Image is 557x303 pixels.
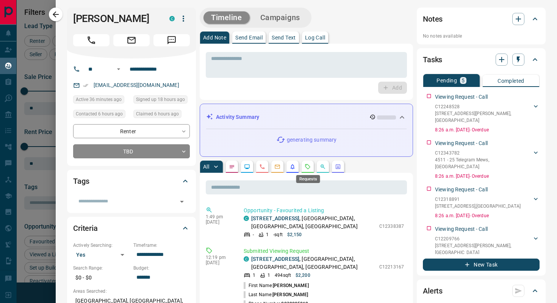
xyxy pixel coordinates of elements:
[379,264,404,270] p: C12213167
[435,103,532,110] p: C12248528
[73,95,130,106] div: Fri Aug 15 2025
[435,196,521,203] p: C12318891
[462,78,465,83] p: 5
[253,272,255,279] p: 1
[423,259,540,271] button: New Task
[251,215,376,230] p: , [GEOGRAPHIC_DATA], [GEOGRAPHIC_DATA], [GEOGRAPHIC_DATA]
[133,95,190,106] div: Thu Aug 14 2025
[435,212,540,219] p: 8:26 a.m. [DATE] - Overdue
[113,34,150,46] span: Email
[435,235,532,242] p: C12209766
[251,255,376,271] p: , [GEOGRAPHIC_DATA], [GEOGRAPHIC_DATA], [GEOGRAPHIC_DATA]
[73,219,190,237] div: Criteria
[435,139,488,147] p: Viewing Request - Call
[114,65,123,74] button: Open
[73,175,89,187] h2: Tags
[73,144,190,158] div: TBD
[435,186,488,194] p: Viewing Request - Call
[133,110,190,120] div: Fri Aug 15 2025
[251,215,299,221] a: [STREET_ADDRESS]
[244,291,308,298] p: Last Name:
[206,260,232,265] p: [DATE]
[287,231,302,238] p: $2,150
[73,288,190,295] p: Areas Searched:
[244,207,404,215] p: Opportunity - Favourited a Listing
[379,223,404,230] p: C12338387
[272,35,296,40] p: Send Text
[83,83,88,88] svg: Email Verified
[73,34,110,46] span: Call
[273,231,283,238] p: - sqft
[244,216,249,221] div: condos.ca
[423,285,443,297] h2: Alerts
[274,164,280,170] svg: Emails
[73,271,130,284] p: $0 - $0
[203,35,226,40] p: Add Note
[133,265,190,271] p: Budget:
[275,272,291,279] p: 494 sqft
[423,54,442,66] h2: Tasks
[244,256,249,262] div: condos.ca
[153,34,190,46] span: Message
[216,113,259,121] p: Activity Summary
[296,272,310,279] p: $2,200
[136,110,179,118] span: Claimed 6 hours ago
[437,78,457,83] p: Pending
[244,247,404,255] p: Submitted Viewing Request
[251,256,299,262] a: [STREET_ADDRESS]
[169,16,175,21] div: condos.ca
[435,110,532,124] p: [STREET_ADDRESS][PERSON_NAME] , [GEOGRAPHIC_DATA]
[320,164,326,170] svg: Opportunities
[335,164,341,170] svg: Agent Actions
[305,35,325,40] p: Log Call
[435,156,532,170] p: 4511 - 25 Telegram Mews , [GEOGRAPHIC_DATA]
[435,242,532,256] p: [STREET_ADDRESS][PERSON_NAME] , [GEOGRAPHIC_DATA]
[73,222,98,234] h2: Criteria
[136,96,185,103] span: Signed up 18 hours ago
[73,124,190,138] div: Renter
[76,110,123,118] span: Contacted 6 hours ago
[235,35,263,40] p: Send Email
[435,102,540,125] div: C12248528[STREET_ADDRESS][PERSON_NAME],[GEOGRAPHIC_DATA]
[289,164,296,170] svg: Listing Alerts
[272,292,308,297] span: [PERSON_NAME]
[73,242,130,249] p: Actively Searching:
[435,148,540,172] div: C123437824511 - 25 Telegram Mews,[GEOGRAPHIC_DATA]
[94,82,179,88] a: [EMAIL_ADDRESS][DOMAIN_NAME]
[203,11,250,24] button: Timeline
[435,150,532,156] p: C12343782
[73,265,130,271] p: Search Range:
[266,231,269,238] p: 1
[206,110,407,124] div: Activity Summary
[423,13,443,25] h2: Notes
[253,231,254,238] p: -
[435,234,540,257] div: C12209766[STREET_ADDRESS][PERSON_NAME],[GEOGRAPHIC_DATA]
[423,50,540,69] div: Tasks
[423,33,540,39] p: No notes available
[423,282,540,300] div: Alerts
[435,225,488,233] p: Viewing Request - Call
[305,164,311,170] svg: Requests
[268,272,270,279] p: 1
[287,136,336,144] p: generating summary
[244,282,309,289] p: First Name:
[73,249,130,261] div: Yes
[259,164,265,170] svg: Calls
[177,196,187,207] button: Open
[253,11,308,24] button: Campaigns
[498,78,524,84] p: Completed
[203,164,209,169] p: All
[229,164,235,170] svg: Notes
[73,13,158,25] h1: [PERSON_NAME]
[435,93,488,101] p: Viewing Request - Call
[435,203,521,210] p: [STREET_ADDRESS] , [GEOGRAPHIC_DATA]
[244,164,250,170] svg: Lead Browsing Activity
[76,96,122,103] span: Active 36 minutes ago
[206,255,232,260] p: 12:19 pm
[73,110,130,120] div: Fri Aug 15 2025
[206,219,232,225] p: [DATE]
[273,283,308,288] span: [PERSON_NAME]
[435,173,540,180] p: 8:26 a.m. [DATE] - Overdue
[206,214,232,219] p: 1:49 pm
[133,242,190,249] p: Timeframe:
